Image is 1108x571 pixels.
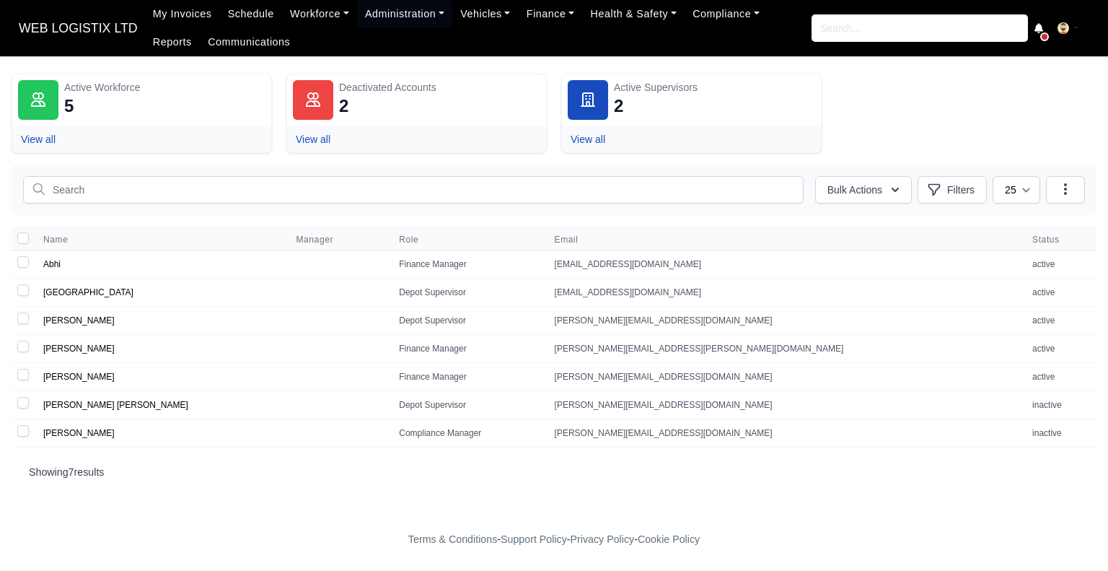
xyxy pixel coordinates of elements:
div: Deactivated Accounts [339,80,540,95]
button: Name [43,234,79,245]
a: Reports [145,28,200,56]
a: [PERSON_NAME] [43,428,115,438]
td: Depot Supervisor [390,307,545,335]
a: Communications [200,28,299,56]
td: active [1024,335,1096,363]
button: Manager [296,234,345,245]
input: Search [23,176,804,204]
td: Compliance Manager [390,419,545,448]
a: Abhi [43,259,61,269]
span: Email [555,234,1015,245]
a: View all [296,134,330,145]
a: Terms & Conditions [408,533,497,545]
td: Finance Manager [390,250,545,279]
span: Role [399,234,418,245]
div: Active Supervisors [614,80,815,95]
span: 7 [69,466,74,478]
input: Search... [812,14,1028,42]
a: Cookie Policy [638,533,700,545]
a: [PERSON_NAME] [43,344,115,354]
td: active [1024,363,1096,391]
button: Bulk Actions [815,176,912,204]
div: Active Workforce [64,80,265,95]
span: Name [43,234,68,245]
td: inactive [1024,391,1096,419]
td: inactive [1024,419,1096,448]
td: [PERSON_NAME][EMAIL_ADDRESS][PERSON_NAME][DOMAIN_NAME] [546,335,1024,363]
div: 2 [339,95,348,118]
td: [PERSON_NAME][EMAIL_ADDRESS][DOMAIN_NAME] [546,419,1024,448]
td: active [1024,250,1096,279]
span: Status [1032,234,1088,245]
td: Finance Manager [390,335,545,363]
button: Role [399,234,430,245]
a: [PERSON_NAME] [PERSON_NAME] [43,400,188,410]
p: Showing results [29,465,1079,479]
td: [EMAIL_ADDRESS][DOMAIN_NAME] [546,250,1024,279]
td: active [1024,307,1096,335]
a: Support Policy [501,533,567,545]
a: [PERSON_NAME] [43,315,115,326]
div: - - - [143,531,965,548]
td: Depot Supervisor [390,279,545,307]
a: View all [571,134,605,145]
div: 2 [614,95,623,118]
a: View all [21,134,56,145]
td: [EMAIL_ADDRESS][DOMAIN_NAME] [546,279,1024,307]
a: [PERSON_NAME] [43,372,115,382]
td: Depot Supervisor [390,391,545,419]
td: Finance Manager [390,363,545,391]
td: active [1024,279,1096,307]
a: Privacy Policy [571,533,635,545]
span: Manager [296,234,333,245]
td: [PERSON_NAME][EMAIL_ADDRESS][DOMAIN_NAME] [546,363,1024,391]
a: WEB LOGISTIX LTD [12,14,145,43]
a: [GEOGRAPHIC_DATA] [43,287,133,297]
div: 5 [64,95,74,118]
td: [PERSON_NAME][EMAIL_ADDRESS][DOMAIN_NAME] [546,307,1024,335]
button: Filters [918,176,987,204]
td: [PERSON_NAME][EMAIL_ADDRESS][DOMAIN_NAME] [546,391,1024,419]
